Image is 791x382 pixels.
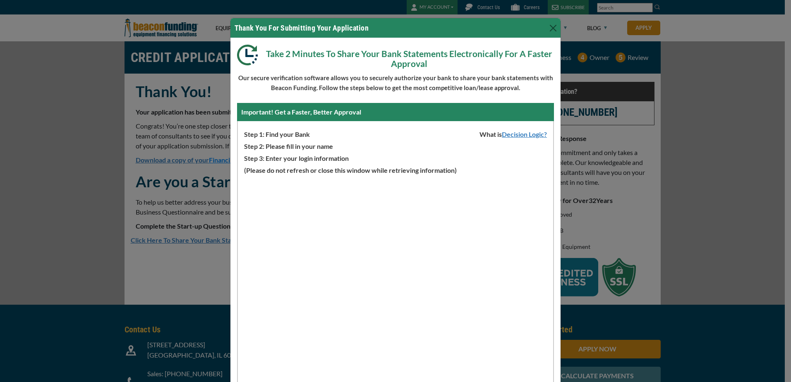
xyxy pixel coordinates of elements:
button: Close [547,21,560,35]
h4: Thank You For Submitting Your Application [235,22,369,33]
p: (Please do not refresh or close this window while retrieving information) [238,163,553,175]
span: What is [473,127,553,139]
span: Step 1: Find your Bank [238,127,310,139]
div: Important! Get a Faster, Better Approval [237,103,554,121]
p: Step 3: Enter your login information [238,151,553,163]
p: Our secure verification software allows you to securely authorize your bank to share your bank st... [237,73,554,93]
p: Step 2: Please fill in your name [238,139,553,151]
p: Take 2 Minutes To Share Your Bank Statements Electronically For A Faster Approval [237,45,554,69]
a: Decision Logic? [502,130,553,138]
img: Modal DL Clock [237,45,264,65]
